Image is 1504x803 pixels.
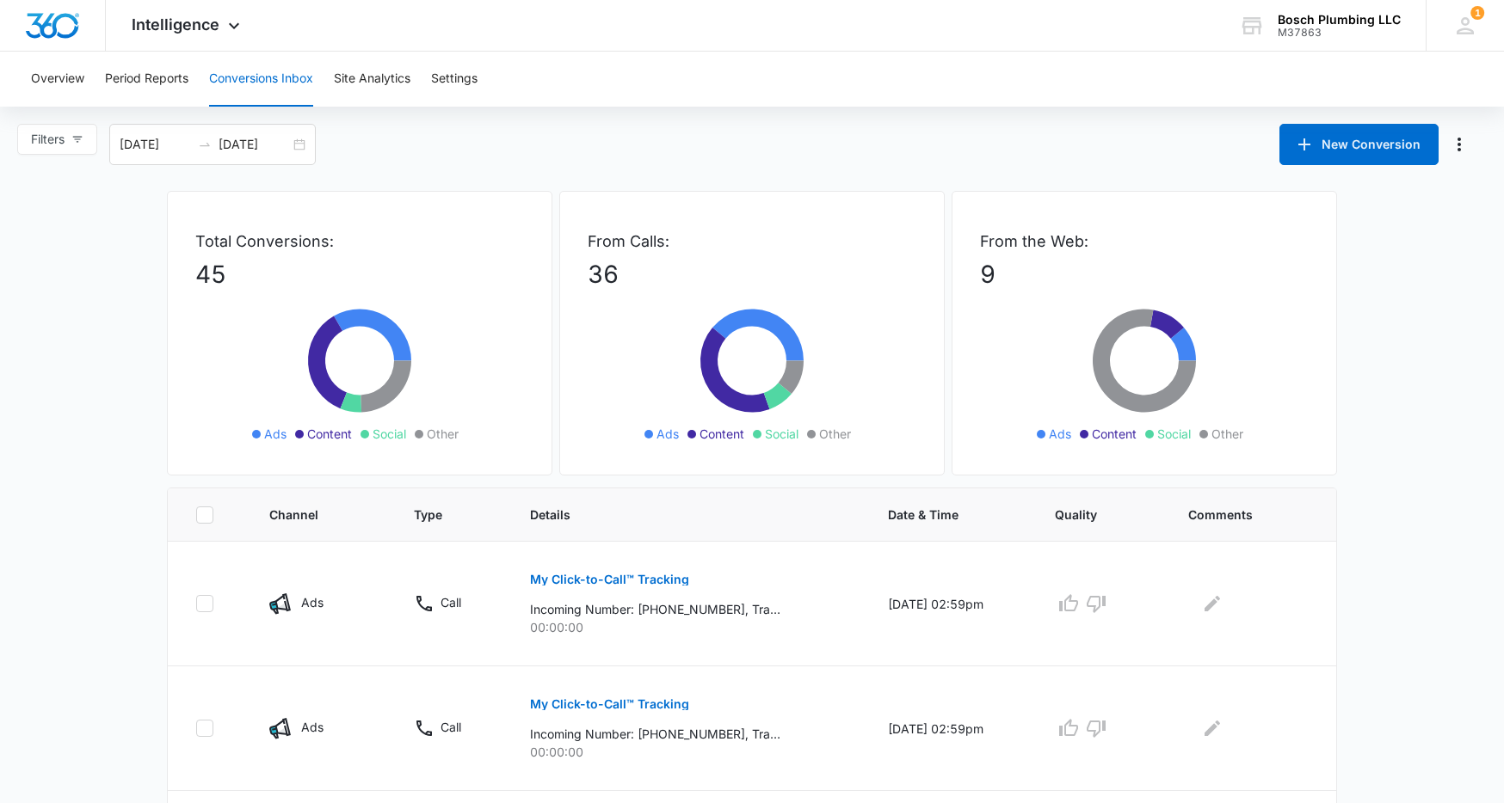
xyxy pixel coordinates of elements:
span: 1 [1470,6,1484,20]
button: My Click-to-Call™ Tracking [530,683,689,725]
button: Site Analytics [334,52,410,107]
span: Other [1211,425,1243,443]
button: Overview [31,52,84,107]
span: Quality [1055,506,1121,524]
span: Channel [269,506,348,524]
span: Details [530,506,821,524]
button: Settings [431,52,478,107]
span: Type [414,506,464,524]
p: My Click-to-Call™ Tracking [530,698,689,710]
button: Edit Comments [1199,590,1226,617]
p: Incoming Number: [PHONE_NUMBER], Tracking Number: [PHONE_NUMBER], Ring To: [PHONE_NUMBER], Caller... [530,725,780,743]
p: Total Conversions: [195,230,524,253]
span: Date & Time [888,506,989,524]
span: Other [427,425,459,443]
span: to [198,138,212,151]
span: Other [819,425,851,443]
span: Social [765,425,798,443]
td: [DATE] 02:59pm [867,666,1035,791]
p: Ads [301,718,324,736]
p: 45 [195,256,524,292]
div: account name [1278,13,1401,27]
p: From Calls: [588,230,916,253]
span: Social [373,425,406,443]
button: My Click-to-Call™ Tracking [530,559,689,600]
span: Ads [1049,425,1071,443]
span: Intelligence [132,15,219,34]
p: 00:00:00 [530,743,846,761]
button: Period Reports [105,52,188,107]
p: Call [441,593,461,611]
button: Manage Numbers [1445,131,1473,158]
span: Filters [31,130,65,149]
button: Conversions Inbox [209,52,313,107]
span: Ads [656,425,679,443]
span: Content [1092,425,1137,443]
p: From the Web: [980,230,1309,253]
button: Edit Comments [1199,714,1226,742]
span: swap-right [198,138,212,151]
p: 00:00:00 [530,618,846,636]
span: Content [700,425,744,443]
td: [DATE] 02:59pm [867,542,1035,666]
p: Ads [301,593,324,611]
input: End date [219,135,290,154]
button: New Conversion [1279,124,1439,165]
input: Start date [120,135,191,154]
span: Content [307,425,352,443]
span: Ads [264,425,287,443]
p: Call [441,718,461,736]
p: 36 [588,256,916,292]
div: account id [1278,27,1401,39]
p: My Click-to-Call™ Tracking [530,573,689,585]
div: notifications count [1470,6,1484,20]
span: Social [1157,425,1191,443]
p: 9 [980,256,1309,292]
p: Incoming Number: [PHONE_NUMBER], Tracking Number: [PHONE_NUMBER], Ring To: [PHONE_NUMBER], Caller... [530,600,780,618]
span: Comments [1188,506,1284,524]
button: Filters [17,124,97,155]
